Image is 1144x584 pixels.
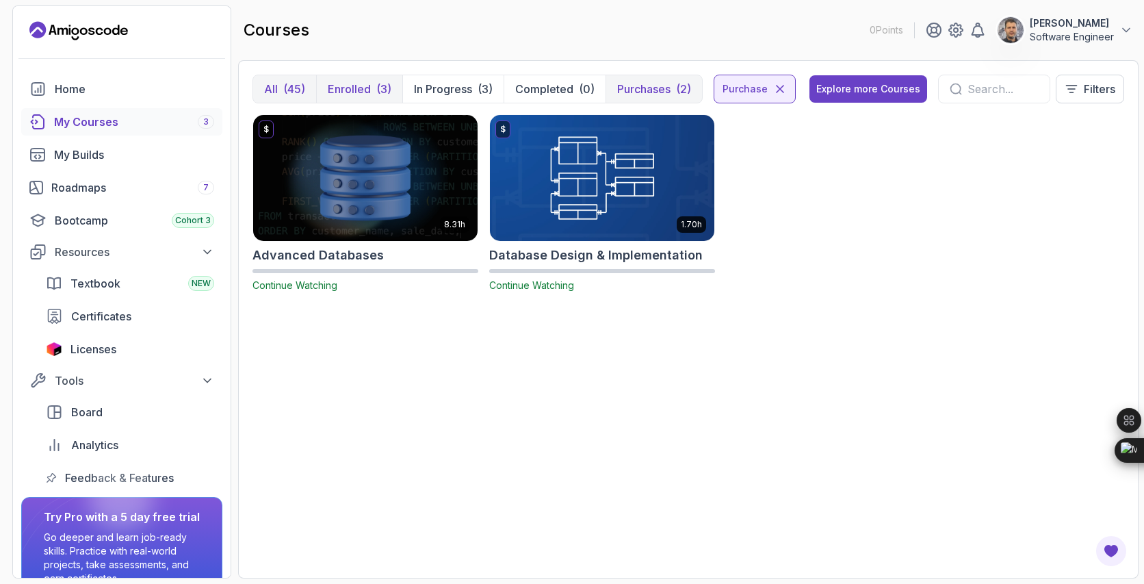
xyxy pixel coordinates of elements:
span: 3 [203,116,209,127]
div: Explore more Courses [816,82,920,96]
button: Filters [1056,75,1124,103]
p: Filters [1084,81,1115,97]
button: Tools [21,368,222,393]
p: $ [263,124,269,135]
div: (0) [579,81,595,97]
button: Open Feedback Button [1095,535,1128,568]
div: (3) [376,81,391,97]
button: Purchases(2) [606,75,702,103]
h2: Advanced Databases [252,246,384,265]
p: All [264,81,278,97]
div: (3) [478,81,493,97]
input: Search... [967,81,1039,97]
p: 8.31h [444,219,465,230]
div: (2) [676,81,691,97]
a: bootcamp [21,207,222,234]
p: In Progress [414,81,472,97]
img: Advanced Databases card [253,115,478,241]
button: Explore more Courses [809,75,927,103]
p: Completed [515,81,573,97]
img: Database Design & Implementation card [490,115,714,241]
p: 0 Points [870,23,903,37]
button: user profile image[PERSON_NAME]Software Engineer [997,16,1133,44]
span: Analytics [71,437,118,453]
p: purchase [723,82,768,96]
button: All(45) [253,75,316,103]
span: Certificates [71,308,131,325]
div: My Courses [54,114,214,130]
div: Tools [55,372,214,389]
a: Advanced Databases card$8.31hAdvanced DatabasesContinue Watching [252,114,478,292]
a: Database Design & Implementation card$1.70hDatabase Design & ImplementationContinue Watching [489,114,715,292]
div: Bootcamp [55,212,214,229]
div: Home [55,81,214,97]
h2: Database Design & Implementation [489,246,703,265]
a: textbook [38,270,222,297]
img: user profile image [998,17,1024,43]
div: (45) [283,81,305,97]
a: board [38,398,222,426]
div: Roadmaps [51,179,214,196]
a: certificates [38,303,222,330]
span: 7 [203,182,209,193]
a: roadmaps [21,174,222,201]
p: Purchases [617,81,671,97]
div: Resources [55,244,214,260]
a: home [21,75,222,103]
button: Enrolled(3) [316,75,402,103]
span: Feedback & Features [65,470,174,486]
span: Textbook [70,275,120,292]
img: jetbrains icon [46,342,62,356]
p: Enrolled [328,81,371,97]
p: [PERSON_NAME] [1030,16,1114,30]
a: courses [21,108,222,136]
button: Resources [21,240,222,264]
a: analytics [38,431,222,459]
button: In Progress(3) [402,75,504,103]
span: NEW [192,278,211,289]
a: licenses [38,335,222,363]
p: Software Engineer [1030,30,1114,44]
span: Continue Watching [252,279,337,291]
a: builds [21,141,222,168]
span: Board [71,404,103,420]
p: $ [500,124,506,135]
div: My Builds [54,147,214,163]
button: Completed(0) [504,75,606,103]
span: Licenses [70,341,116,357]
span: Cohort 3 [175,215,211,226]
a: feedback [38,464,222,492]
a: Landing page [29,20,128,42]
p: 1.70h [681,219,702,230]
h2: courses [244,19,309,41]
span: Continue Watching [489,279,574,291]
